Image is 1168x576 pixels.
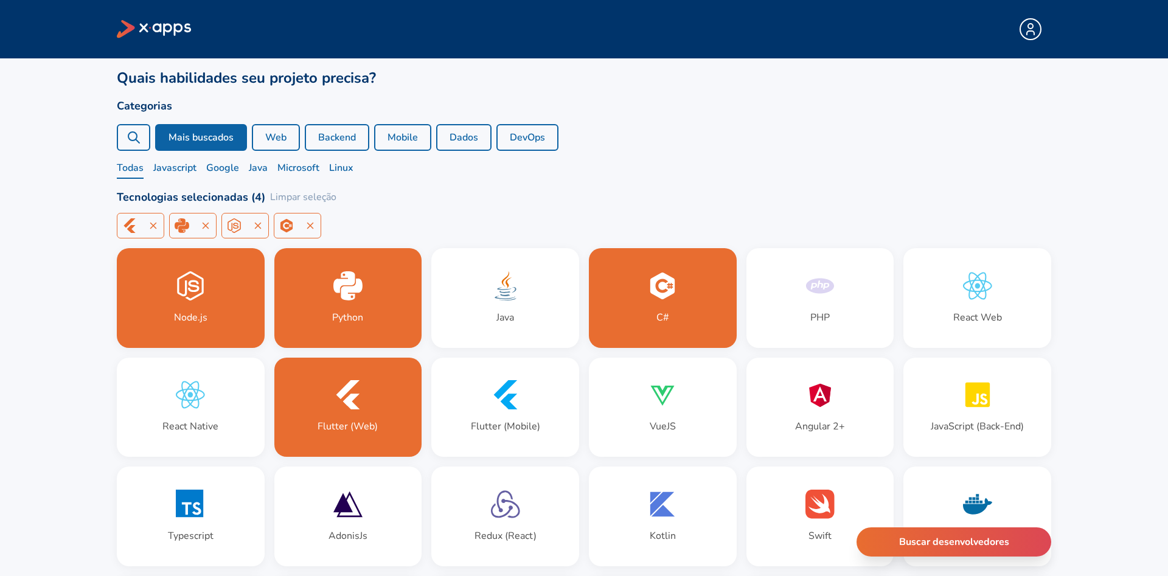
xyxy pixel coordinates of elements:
[318,419,378,434] div: Flutter (Web)
[953,310,1002,325] div: React Web
[903,358,1051,457] button: JavaScript (Back-End)
[274,358,422,457] button: Flutter (Web)
[252,124,300,151] button: Web
[589,248,737,348] button: C#
[746,248,894,348] button: PHP
[903,467,1051,566] button: Docker
[329,161,353,179] span: Linux
[270,190,336,204] button: Limpar seleção
[431,467,579,566] button: Redux (React)
[274,467,422,566] button: AdonisJs
[153,161,196,179] span: Javascript
[117,213,164,238] div: Flutter (Web)
[746,467,894,566] button: Swift
[589,358,737,457] button: VueJS
[328,529,367,543] div: AdonisJs
[650,529,676,543] div: Kotlin
[274,248,422,348] button: Python
[174,310,207,325] div: Node.js
[117,189,265,206] h2: Tecnologias selecionadas ( 4 )
[169,213,217,238] div: Python
[589,467,737,566] button: Kotlin
[431,358,579,457] button: Flutter (Mobile)
[155,124,247,151] button: Mais buscados
[277,161,319,179] span: Microsoft
[746,358,894,457] button: Angular 2+
[374,124,431,151] button: Mobile
[117,68,1051,88] h1: Quais habilidades seu projeto precisa?
[496,124,558,151] button: DevOps
[168,529,214,543] div: Typescript
[117,161,144,179] span: Todas
[117,467,265,566] button: Typescript
[117,358,265,457] button: React Native
[221,213,269,238] div: Node.js
[474,529,537,543] div: Redux (React)
[857,527,1051,557] button: Buscar desenvolvedores
[305,124,369,151] button: Backend
[650,419,676,434] div: VueJS
[249,161,268,179] span: Java
[496,310,514,325] div: Java
[931,419,1024,434] div: JavaScript (Back-End)
[431,248,579,348] button: Java
[795,419,845,434] div: Angular 2+
[810,310,830,325] div: PHP
[903,248,1051,348] button: React Web
[808,529,832,543] div: Swift
[656,310,669,325] div: C#
[117,248,265,348] button: Node.js
[436,124,492,151] button: Dados
[117,97,1051,114] h2: Categorias
[162,419,218,434] div: React Native
[206,161,239,179] span: Google
[332,310,363,325] div: Python
[471,419,540,434] div: Flutter (Mobile)
[274,213,321,238] div: C#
